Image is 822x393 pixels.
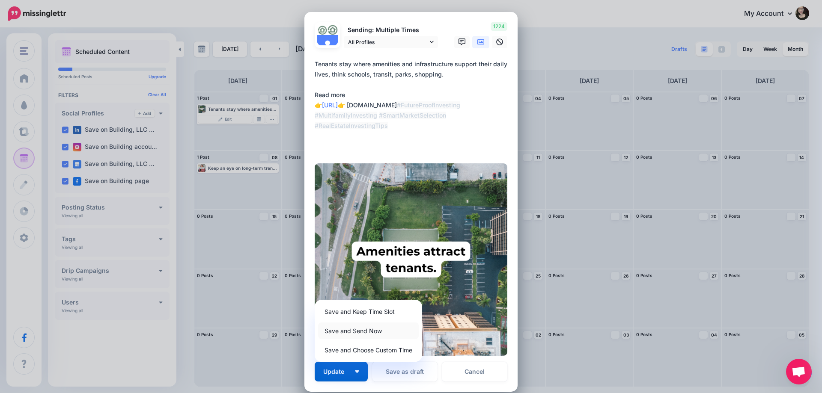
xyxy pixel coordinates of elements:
img: 252059591_439789494444276_7796615531734376581_n-bsa145783.png [317,25,328,35]
p: Sending: Multiple Times [344,25,438,35]
div: Tenants stay where amenities and infrastructure support their daily lives, think schools, transit... [315,59,512,131]
span: Update [323,369,351,375]
a: Save and Choose Custom Time [318,342,419,358]
a: Save and Keep Time Slot [318,303,419,320]
a: All Profiles [344,36,438,48]
button: Save as draft [372,362,438,381]
img: arrow-down-white.png [355,370,359,373]
span: 1224 [491,22,507,31]
img: 306495547_420441133326981_4231175250635937610_n-bsa145784.jpg [328,25,338,35]
div: Update [315,300,422,362]
button: Update [315,362,368,381]
img: user_default_image.png [317,35,338,56]
img: SYNEKZQ7XKRMCB4PRFROIPPEIQR912S0.jpg [315,163,507,356]
a: Cancel [442,362,507,381]
a: Save and Send Now [318,322,419,339]
span: All Profiles [348,38,428,47]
